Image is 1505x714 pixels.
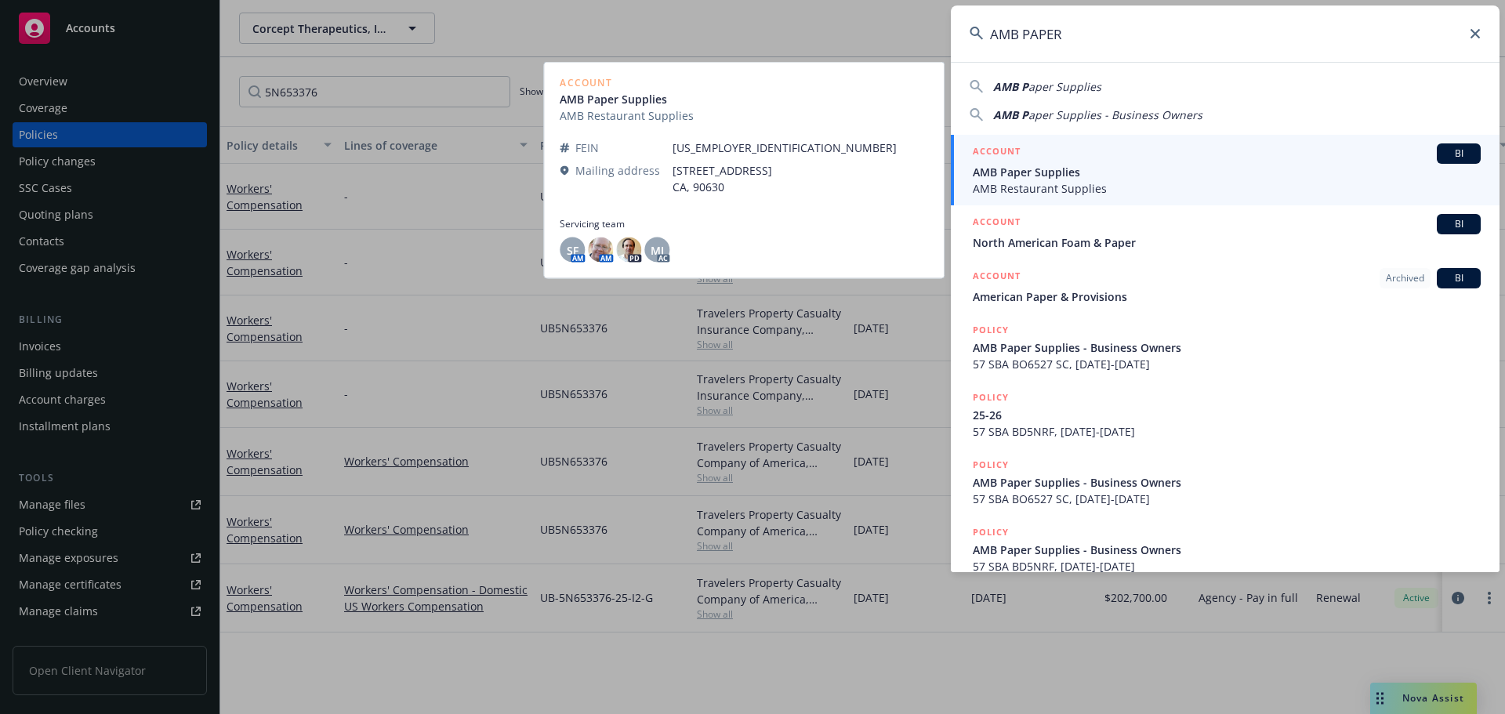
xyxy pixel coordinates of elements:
[1028,79,1101,94] span: aper Supplies
[1028,107,1202,122] span: aper Supplies - Business Owners
[973,356,1481,372] span: 57 SBA BO6527 SC, [DATE]-[DATE]
[951,516,1500,583] a: POLICYAMB Paper Supplies - Business Owners57 SBA BD5NRF, [DATE]-[DATE]
[951,205,1500,259] a: ACCOUNTBINorth American Foam & Paper
[1443,217,1474,231] span: BI
[1443,271,1474,285] span: BI
[973,474,1481,491] span: AMB Paper Supplies - Business Owners
[973,491,1481,507] span: 57 SBA BO6527 SC, [DATE]-[DATE]
[951,381,1500,448] a: POLICY25-2657 SBA BD5NRF, [DATE]-[DATE]
[973,288,1481,305] span: American Paper & Provisions
[951,448,1500,516] a: POLICYAMB Paper Supplies - Business Owners57 SBA BO6527 SC, [DATE]-[DATE]
[993,79,1028,94] span: AMB P
[973,423,1481,440] span: 57 SBA BD5NRF, [DATE]-[DATE]
[951,135,1500,205] a: ACCOUNTBIAMB Paper SuppliesAMB Restaurant Supplies
[973,164,1481,180] span: AMB Paper Supplies
[951,5,1500,62] input: Search...
[973,339,1481,356] span: AMB Paper Supplies - Business Owners
[973,390,1009,405] h5: POLICY
[973,234,1481,251] span: North American Foam & Paper
[973,457,1009,473] h5: POLICY
[973,558,1481,574] span: 57 SBA BD5NRF, [DATE]-[DATE]
[973,407,1481,423] span: 25-26
[951,314,1500,381] a: POLICYAMB Paper Supplies - Business Owners57 SBA BO6527 SC, [DATE]-[DATE]
[973,214,1021,233] h5: ACCOUNT
[973,322,1009,338] h5: POLICY
[973,524,1009,540] h5: POLICY
[973,180,1481,197] span: AMB Restaurant Supplies
[1386,271,1424,285] span: Archived
[973,143,1021,162] h5: ACCOUNT
[1443,147,1474,161] span: BI
[993,107,1028,122] span: AMB P
[973,268,1021,287] h5: ACCOUNT
[973,542,1481,558] span: AMB Paper Supplies - Business Owners
[951,259,1500,314] a: ACCOUNTArchivedBIAmerican Paper & Provisions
